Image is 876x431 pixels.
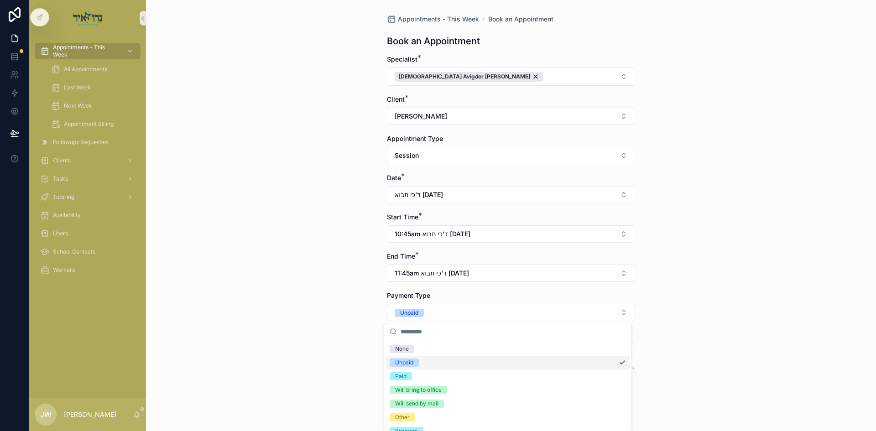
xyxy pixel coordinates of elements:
[387,68,635,86] button: Select Button
[46,98,141,114] a: Next Week
[395,229,470,239] span: 10:45am ד'כי תבוא [DATE]
[35,43,141,59] a: Appointments - This Week
[387,55,417,63] span: Specialist
[395,112,447,121] span: [PERSON_NAME]
[35,134,141,151] a: Followups Requested
[387,135,443,142] span: Appointment Type
[387,265,635,282] button: Select Button
[29,36,146,290] div: scrollable content
[488,15,553,24] a: Book an Appointment
[64,102,92,109] span: Next Week
[46,79,141,96] a: Last Week
[35,244,141,260] a: School Contacts
[400,309,418,317] div: Unpaid
[64,120,114,128] span: Appointment Billing
[35,171,141,187] a: Tasks
[387,35,480,47] h1: Book an Appointment
[53,212,81,219] span: Availability
[35,189,141,205] a: Tutoring
[398,15,479,24] span: Appointments - This Week
[40,409,52,420] span: JW
[53,44,120,58] span: Appointments - This Week
[387,174,401,182] span: Date
[395,345,409,353] div: None
[35,152,141,169] a: Clients
[395,190,443,199] span: ד'כי תבוא [DATE]
[395,372,407,380] div: Paid
[395,358,413,367] div: Unpaid
[387,291,430,299] span: Payment Type
[387,213,418,221] span: Start Time
[395,386,442,394] div: Will bring to office
[387,304,635,321] button: Select Button
[387,225,635,243] button: Select Button
[73,11,103,26] img: App logo
[395,72,543,82] button: Unselect 412
[35,262,141,278] a: Workers
[64,410,116,419] p: [PERSON_NAME]
[395,413,410,421] div: Other
[395,400,438,408] div: Will send by mail
[53,230,68,237] span: Users
[53,266,75,274] span: Workers
[35,225,141,242] a: Users
[395,151,419,160] span: Session
[387,15,479,24] a: Appointments - This Week
[399,73,530,80] span: [DEMOGRAPHIC_DATA] Avigder [PERSON_NAME]
[64,84,91,91] span: Last Week
[35,207,141,223] a: Availability
[387,147,635,164] button: Select Button
[395,269,469,278] span: 11:45am ד'כי תבוא [DATE]
[53,139,108,146] span: Followups Requested
[46,61,141,78] a: All Appointments
[53,175,68,182] span: Tasks
[387,252,415,260] span: End Time
[64,66,107,73] span: All Appointments
[53,157,71,164] span: Clients
[387,95,405,103] span: Client
[46,116,141,132] a: Appointment Billing
[387,186,635,203] button: Select Button
[53,193,74,201] span: Tutoring
[53,248,95,255] span: School Contacts
[387,108,635,125] button: Select Button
